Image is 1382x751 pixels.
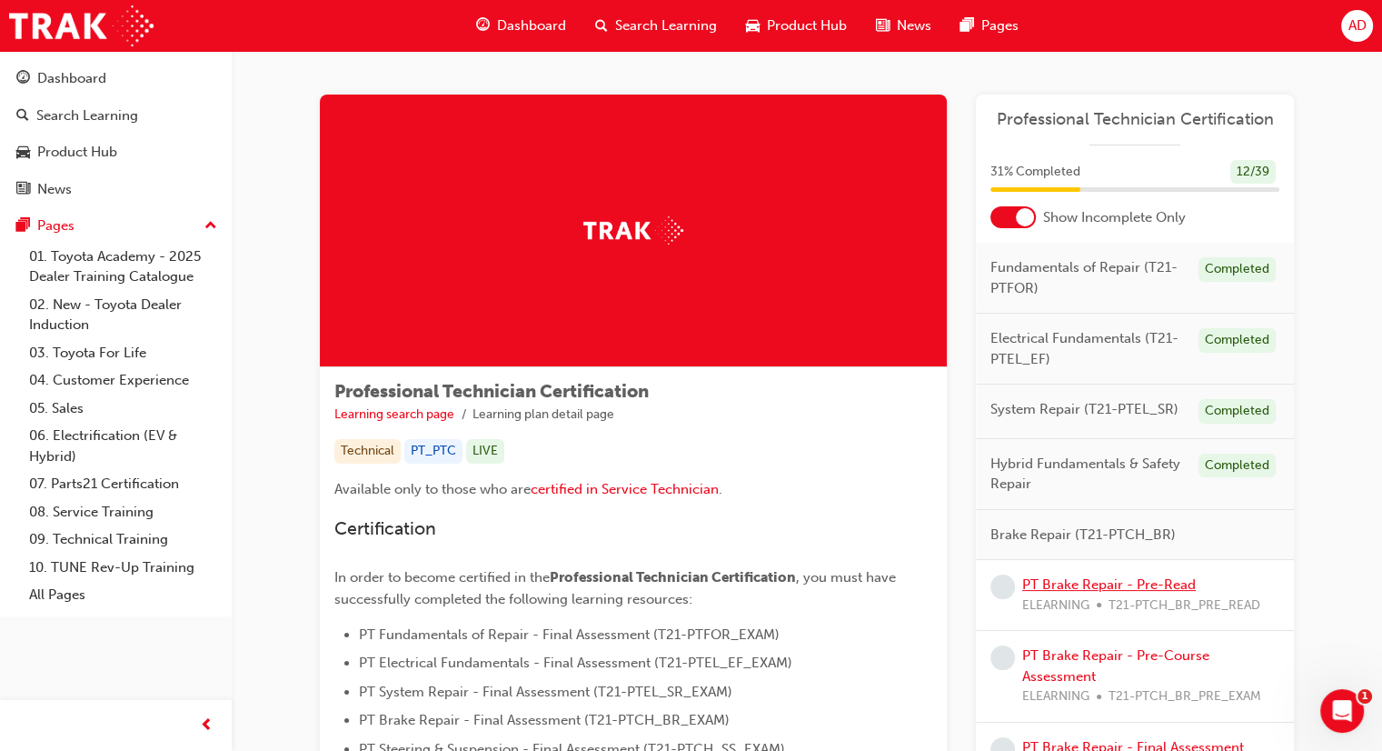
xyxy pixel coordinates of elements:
span: Available only to those who are [334,481,531,497]
span: guage-icon [476,15,490,37]
a: 07. Parts21 Certification [22,470,224,498]
span: , you must have successfully completed the following learning resources: [334,569,900,607]
span: PT Fundamentals of Repair - Final Assessment (T21-PTFOR_EXAM) [359,626,780,643]
span: news-icon [876,15,890,37]
div: Search Learning [36,105,138,126]
div: News [37,179,72,200]
a: 09. Technical Training [22,526,224,554]
span: Pages [981,15,1019,36]
span: learningRecordVerb_NONE-icon [990,575,1015,599]
span: News [897,15,931,36]
span: Brake Repair (T21-PTCH_BR) [990,525,1176,546]
span: pages-icon [960,15,974,37]
a: Learning search page [334,406,454,422]
img: Trak [9,5,154,46]
div: Completed [1198,399,1276,424]
button: DashboardSearch LearningProduct HubNews [7,58,224,209]
span: Electrical Fundamentals (T21-PTEL_EF) [990,328,1184,369]
a: certified in Service Technician [531,481,719,497]
a: guage-iconDashboard [462,7,581,45]
a: 10. TUNE Rev-Up Training [22,554,224,582]
span: up-icon [204,215,217,238]
span: PT Brake Repair - Final Assessment (T21-PTCH_BR_EXAM) [359,712,730,728]
span: Professional Technician Certification [550,569,796,586]
span: prev-icon [200,715,214,737]
span: learningRecordVerb_NONE-icon [990,646,1015,670]
div: LIVE [466,439,504,464]
span: In order to become certified in the [334,569,550,586]
span: Fundamentals of Repair (T21-PTFOR) [990,257,1184,298]
a: 02. New - Toyota Dealer Induction [22,291,224,339]
a: Professional Technician Certification [990,109,1279,130]
span: car-icon [746,15,760,37]
span: T21-PTCH_BR_PRE_READ [1109,596,1260,616]
a: 01. Toyota Academy - 2025 Dealer Training Catalogue [22,243,224,291]
a: news-iconNews [861,7,946,45]
span: System Repair (T21-PTEL_SR) [990,399,1178,420]
span: 31 % Completed [990,162,1080,183]
div: Technical [334,439,401,464]
span: Dashboard [497,15,566,36]
span: T21-PTCH_BR_PRE_EXAM [1109,686,1261,707]
div: PT_PTC [404,439,462,464]
a: search-iconSearch Learning [581,7,731,45]
span: AD [1347,15,1366,36]
a: 06. Electrification (EV & Hybrid) [22,422,224,470]
div: 12 / 39 [1230,160,1276,185]
a: 08. Service Training [22,498,224,526]
span: Hybrid Fundamentals & Safety Repair [990,454,1184,495]
span: car-icon [16,145,30,161]
a: News [7,173,224,206]
span: Professional Technician Certification [334,381,649,402]
a: PT Brake Repair - Pre-Course Assessment [1022,647,1209,685]
a: car-iconProduct Hub [731,7,861,45]
span: news-icon [16,182,30,198]
div: Completed [1198,454,1276,478]
a: 04. Customer Experience [22,366,224,395]
span: ELEARNING [1022,686,1089,707]
a: pages-iconPages [946,7,1033,45]
div: Pages [37,215,75,236]
a: 03. Toyota For Life [22,339,224,367]
div: Dashboard [37,68,106,89]
span: Search Learning [615,15,717,36]
span: PT Electrical Fundamentals - Final Assessment (T21-PTEL_EF_EXAM) [359,655,792,671]
span: . [719,481,722,497]
a: Dashboard [7,62,224,95]
a: Product Hub [7,135,224,169]
img: Trak [583,216,683,245]
span: 1 [1357,689,1372,704]
button: Pages [7,209,224,243]
span: Product Hub [767,15,847,36]
button: AD [1341,10,1373,42]
div: Completed [1198,257,1276,282]
span: PT System Repair - Final Assessment (T21-PTEL_SR_EXAM) [359,684,732,700]
span: Certification [334,518,436,539]
span: pages-icon [16,218,30,235]
iframe: Intercom live chat [1320,689,1364,733]
a: All Pages [22,581,224,609]
a: PT Brake Repair - Pre-Read [1022,576,1196,593]
div: Product Hub [37,142,117,163]
span: guage-icon [16,71,30,87]
a: 05. Sales [22,395,224,423]
span: ELEARNING [1022,596,1089,616]
div: Completed [1198,328,1276,353]
span: Show Incomplete Only [1043,207,1186,228]
span: search-icon [595,15,608,37]
span: search-icon [16,108,29,125]
li: Learning plan detail page [472,405,614,426]
a: Search Learning [7,99,224,133]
